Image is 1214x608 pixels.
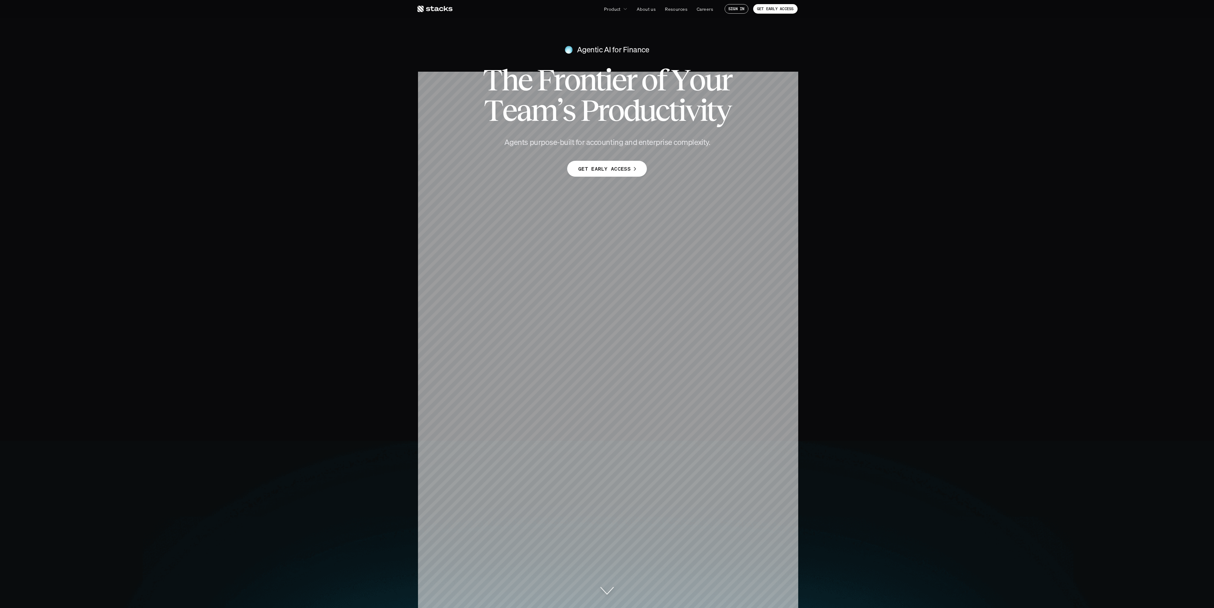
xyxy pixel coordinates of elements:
span: o [689,65,704,95]
span: o [641,65,656,95]
h4: Agents purpose-built for accounting and enterprise complexity. [493,137,721,148]
span: s [562,95,575,126]
span: o [608,95,623,126]
p: Careers [697,6,713,12]
p: About us [637,6,656,12]
span: t [669,95,678,126]
a: GET EARLY ACCESS [753,4,798,14]
span: u [705,65,721,95]
span: P [580,95,597,126]
span: h [501,65,517,95]
span: T [483,65,501,95]
span: Y [671,65,689,95]
span: t [707,95,715,126]
span: r [721,65,731,95]
span: d [623,95,639,126]
span: ’ [557,95,562,126]
span: m [531,95,557,126]
span: F [537,65,553,95]
h4: Agentic AI for Finance [577,44,649,55]
a: Resources [661,3,691,15]
p: SIGN IN [728,7,745,11]
span: t [595,65,604,95]
p: Product [604,6,621,12]
span: T [484,95,502,126]
span: i [604,65,611,95]
span: i [678,95,685,126]
p: GET EARLY ACCESS [578,164,631,173]
span: c [655,95,669,126]
span: u [639,95,655,126]
a: About us [633,3,660,15]
span: n [579,65,595,95]
a: Careers [693,3,717,15]
span: e [518,65,532,95]
span: r [597,95,608,126]
span: r [626,65,636,95]
span: v [685,95,700,126]
span: a [516,95,531,126]
span: e [502,95,516,126]
span: r [553,65,564,95]
span: f [657,65,666,95]
span: y [716,95,730,126]
span: e [612,65,626,95]
a: GET EARLY ACCESS [567,161,647,177]
p: GET EARLY ACCESS [757,7,794,11]
a: SIGN IN [725,4,748,14]
p: Resources [665,6,687,12]
span: i [700,95,707,126]
span: o [564,65,579,95]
